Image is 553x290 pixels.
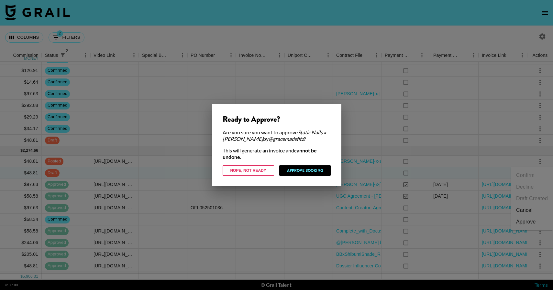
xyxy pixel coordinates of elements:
div: Are you sure you want to approve by ? [223,129,331,142]
em: Static Nails x [PERSON_NAME] [223,129,326,142]
button: Approve Booking [279,165,331,176]
div: This will generate an invoice and . [223,147,331,160]
button: Nope, Not Ready [223,165,274,176]
em: @ gracemadsfitz [269,136,304,142]
strong: cannot be undone [223,147,317,160]
div: Ready to Approve? [223,114,331,124]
